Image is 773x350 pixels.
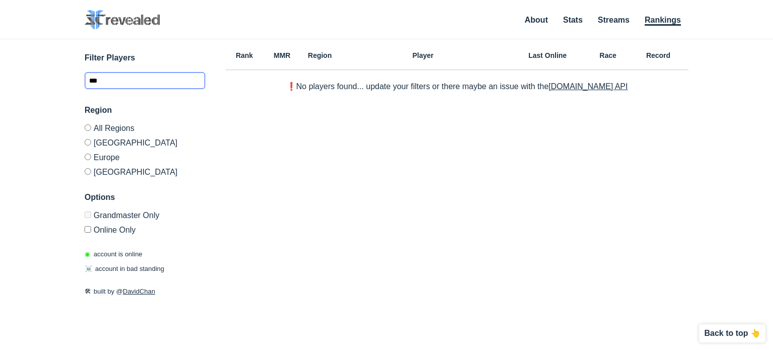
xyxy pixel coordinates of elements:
a: About [525,16,548,24]
input: Europe [85,154,91,160]
a: DavidChan [123,288,155,295]
input: [GEOGRAPHIC_DATA] [85,168,91,175]
h6: MMR [263,52,301,59]
h6: Player [339,52,507,59]
p: account is online [85,249,142,259]
label: [GEOGRAPHIC_DATA] [85,135,205,150]
p: Back to top 👆 [704,329,760,337]
h6: Last Online [507,52,588,59]
h6: Region [301,52,339,59]
input: All Regions [85,124,91,131]
input: Grandmaster Only [85,212,91,218]
a: Rankings [645,16,681,26]
h3: Region [85,104,205,116]
label: Only show accounts currently laddering [85,222,205,234]
input: Online Only [85,226,91,233]
span: ◉ [85,250,90,258]
h3: Options [85,191,205,203]
p: ❗️No players found... update your filters or there maybe an issue with the [286,83,628,91]
span: ☠️ [85,265,93,272]
label: [GEOGRAPHIC_DATA] [85,164,205,176]
p: account in bad standing [85,264,164,274]
label: All Regions [85,124,205,135]
p: built by @ [85,287,205,297]
h6: Rank [225,52,263,59]
label: Europe [85,150,205,164]
h3: Filter Players [85,52,205,64]
a: Streams [598,16,630,24]
a: Stats [563,16,583,24]
span: 🛠 [85,288,91,295]
label: Only Show accounts currently in Grandmaster [85,212,205,222]
h6: Record [628,52,688,59]
a: [DOMAIN_NAME] API [549,82,628,91]
input: [GEOGRAPHIC_DATA] [85,139,91,146]
h6: Race [588,52,628,59]
img: SC2 Revealed [85,10,160,30]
